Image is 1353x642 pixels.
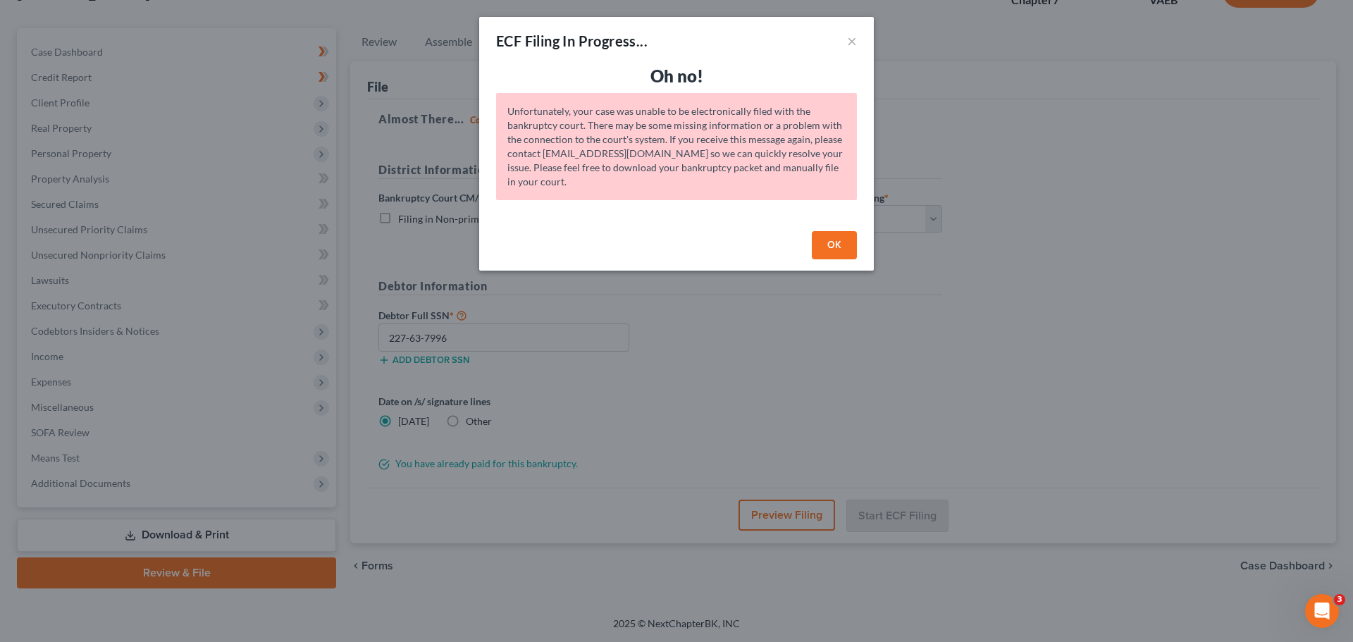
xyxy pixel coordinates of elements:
[496,93,857,200] div: Unfortunately, your case was unable to be electronically filed with the bankruptcy court. There m...
[847,32,857,49] button: ×
[1305,594,1339,628] iframe: Intercom live chat
[1334,594,1345,605] span: 3
[812,231,857,259] button: OK
[496,31,648,51] div: ECF Filing In Progress...
[496,65,857,87] h3: Oh no!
